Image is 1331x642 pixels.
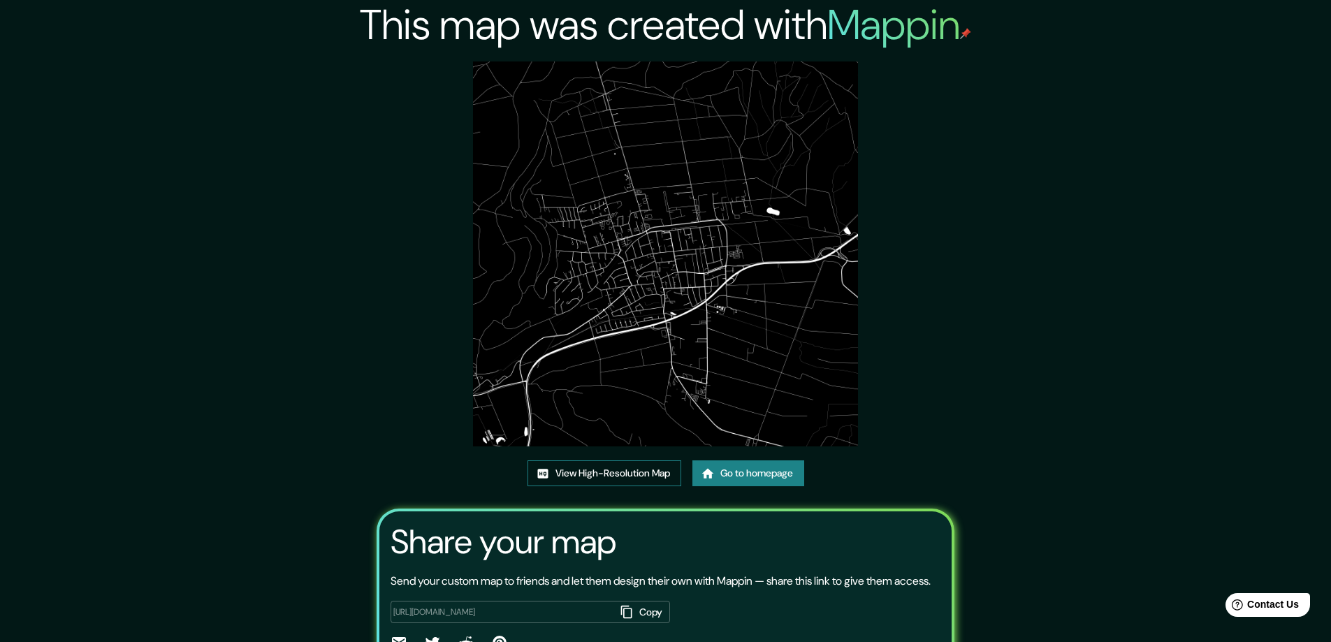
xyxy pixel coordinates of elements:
h3: Share your map [391,523,616,562]
a: Go to homepage [692,460,804,486]
img: mappin-pin [960,28,971,39]
iframe: Help widget launcher [1207,588,1316,627]
p: Send your custom map to friends and let them design their own with Mappin — share this link to gi... [391,573,931,590]
a: View High-Resolution Map [528,460,681,486]
button: Copy [616,601,670,624]
img: created-map [473,61,858,446]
